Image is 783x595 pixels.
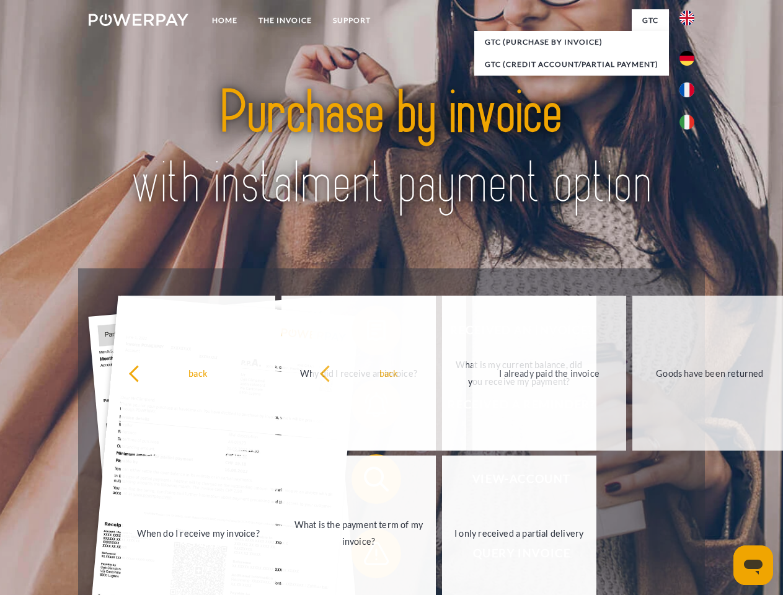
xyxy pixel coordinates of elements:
[201,9,248,32] a: Home
[679,82,694,97] img: fr
[474,31,669,53] a: GTC (Purchase by invoice)
[89,14,188,26] img: logo-powerpay-white.svg
[640,364,779,381] div: Goods have been returned
[118,59,665,237] img: title-powerpay_en.svg
[480,364,619,381] div: I already paid the invoice
[319,364,459,381] div: back
[128,364,268,381] div: back
[679,51,694,66] img: de
[474,53,669,76] a: GTC (Credit account/partial payment)
[248,9,322,32] a: THE INVOICE
[449,524,589,541] div: I only received a partial delivery
[289,364,428,381] div: Why did I receive an invoice?
[632,9,669,32] a: GTC
[679,11,694,25] img: en
[289,516,428,550] div: What is the payment term of my invoice?
[679,115,694,130] img: it
[128,524,268,541] div: When do I receive my invoice?
[733,545,773,585] iframe: Button to launch messaging window
[322,9,381,32] a: Support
